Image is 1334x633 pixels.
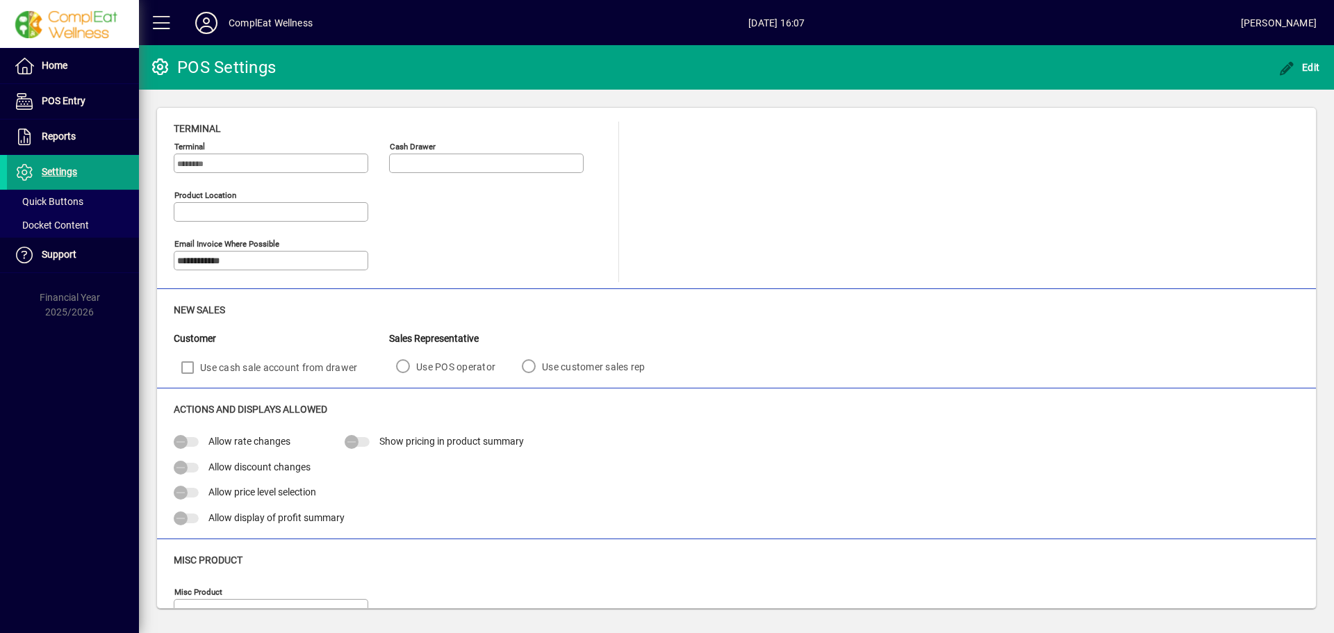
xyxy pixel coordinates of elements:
[42,166,77,177] span: Settings
[7,190,139,213] a: Quick Buttons
[7,49,139,83] a: Home
[7,238,139,272] a: Support
[174,554,242,566] span: Misc Product
[1278,62,1320,73] span: Edit
[149,56,276,79] div: POS Settings
[379,436,524,447] span: Show pricing in product summary
[1241,12,1317,34] div: [PERSON_NAME]
[42,95,85,106] span: POS Entry
[42,60,67,71] span: Home
[208,512,345,523] span: Allow display of profit summary
[174,331,389,346] div: Customer
[7,84,139,119] a: POS Entry
[208,436,290,447] span: Allow rate changes
[174,404,327,415] span: Actions and Displays Allowed
[184,10,229,35] button: Profile
[1275,55,1324,80] button: Edit
[14,196,83,207] span: Quick Buttons
[42,131,76,142] span: Reports
[390,142,436,151] mat-label: Cash Drawer
[208,461,311,472] span: Allow discount changes
[313,12,1241,34] span: [DATE] 16:07
[174,239,279,249] mat-label: Email Invoice where possible
[174,587,222,597] mat-label: Misc Product
[174,123,221,134] span: Terminal
[229,12,313,34] div: ComplEat Wellness
[42,249,76,260] span: Support
[7,120,139,154] a: Reports
[174,304,225,315] span: New Sales
[7,213,139,237] a: Docket Content
[174,190,236,200] mat-label: Product location
[174,142,205,151] mat-label: Terminal
[389,331,665,346] div: Sales Representative
[14,220,89,231] span: Docket Content
[208,486,316,498] span: Allow price level selection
